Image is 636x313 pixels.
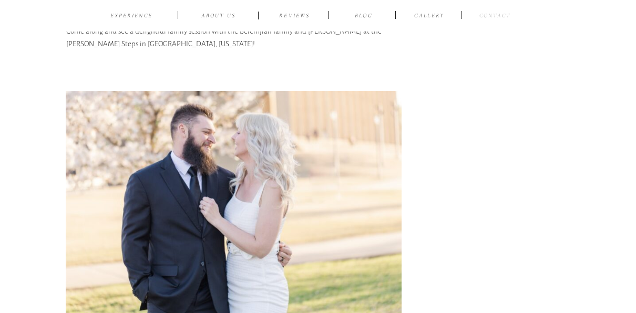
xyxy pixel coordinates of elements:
[107,12,156,22] a: EXPERIENCE
[270,12,320,22] a: reviews
[193,12,243,22] a: ABOUT US
[66,25,402,50] p: Come along and see a delightful family session with the Belemjian family and [PERSON_NAME] at the...
[412,12,447,22] a: Gallery
[347,12,381,22] a: BLOG
[477,12,512,22] a: CONTACT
